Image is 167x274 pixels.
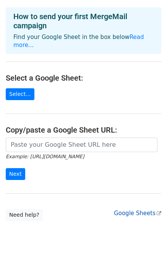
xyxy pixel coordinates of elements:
[6,125,161,135] h4: Copy/paste a Google Sheet URL:
[6,168,25,180] input: Next
[129,237,167,274] iframe: Chat Widget
[6,73,161,83] h4: Select a Google Sheet:
[13,12,154,30] h4: How to send your first MergeMail campaign
[114,210,161,217] a: Google Sheets
[6,138,157,152] input: Paste your Google Sheet URL here
[6,154,84,159] small: Example: [URL][DOMAIN_NAME]
[13,34,144,49] a: Read more...
[13,33,154,49] p: Find your Google Sheet in the box below
[6,209,43,221] a: Need help?
[6,88,34,100] a: Select...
